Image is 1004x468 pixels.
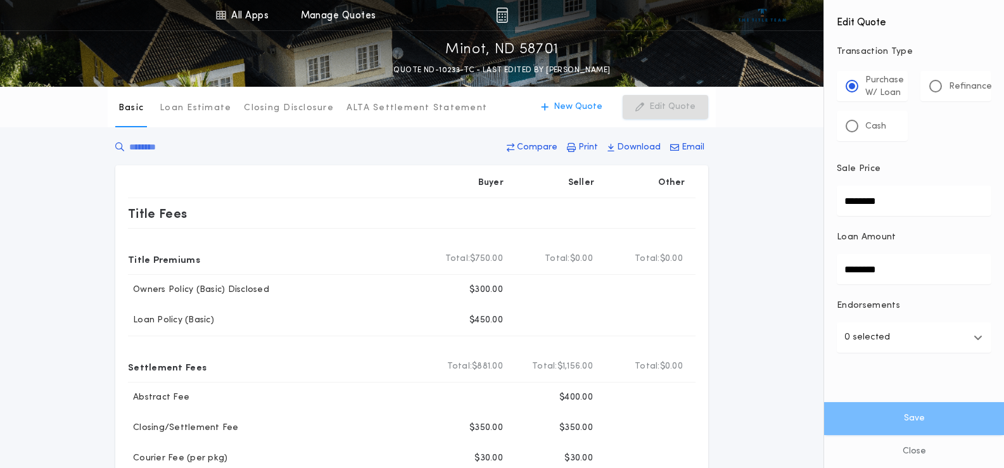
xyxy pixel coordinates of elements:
p: Abstract Fee [128,391,189,404]
p: Title Premiums [128,249,200,269]
p: Email [682,141,704,154]
p: Settlement Fees [128,357,207,377]
img: vs-icon [739,9,786,22]
b: Total: [635,360,660,373]
p: Print [578,141,598,154]
span: $750.00 [470,253,503,265]
p: New Quote [554,101,602,113]
button: Compare [503,136,561,159]
input: Loan Amount [837,254,991,284]
button: New Quote [528,95,615,119]
button: Download [604,136,664,159]
p: Transaction Type [837,46,991,58]
p: Loan Amount [837,231,896,244]
p: Minot, ND 58701 [445,40,559,60]
p: Owners Policy (Basic) Disclosed [128,284,269,296]
p: $30.00 [474,452,503,465]
b: Total: [545,253,570,265]
button: Print [563,136,602,159]
p: $450.00 [469,314,503,327]
p: Buyer [478,177,504,189]
b: Total: [447,360,473,373]
p: Purchase W/ Loan [865,74,904,99]
span: $0.00 [660,253,683,265]
p: Basic [118,102,144,115]
p: Closing/Settlement Fee [128,422,239,434]
p: Download [617,141,661,154]
p: $400.00 [559,391,593,404]
button: 0 selected [837,322,991,353]
b: Total: [635,253,660,265]
p: Loan Policy (Basic) [128,314,214,327]
p: Closing Disclosure [244,102,334,115]
button: Edit Quote [623,95,708,119]
p: Cash [865,120,886,133]
span: $881.00 [472,360,503,373]
b: Total: [532,360,557,373]
span: $1,156.00 [557,360,593,373]
b: Total: [445,253,471,265]
span: $0.00 [660,360,683,373]
p: 0 selected [844,330,890,345]
p: Endorsements [837,300,991,312]
p: Sale Price [837,163,880,175]
input: Sale Price [837,186,991,216]
p: Other [659,177,685,189]
button: Email [666,136,708,159]
button: Save [824,402,1004,435]
p: Refinance [949,80,992,93]
p: $30.00 [564,452,593,465]
img: img [496,8,508,23]
p: Loan Estimate [160,102,231,115]
p: Seller [568,177,595,189]
p: Compare [517,141,557,154]
p: QUOTE ND-10233-TC - LAST EDITED BY [PERSON_NAME] [393,64,610,77]
p: ALTA Settlement Statement [346,102,487,115]
button: Close [824,435,1004,468]
p: $350.00 [469,422,503,434]
p: Courier Fee (per pkg) [128,452,227,465]
p: $300.00 [469,284,503,296]
p: $350.00 [559,422,593,434]
p: Title Fees [128,203,187,224]
h4: Edit Quote [837,8,991,30]
p: Edit Quote [649,101,696,113]
span: $0.00 [570,253,593,265]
